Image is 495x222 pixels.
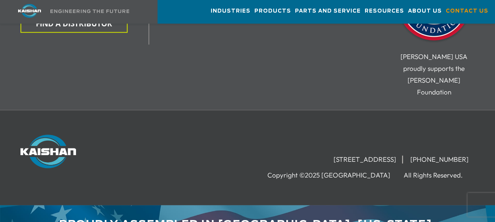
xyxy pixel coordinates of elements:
a: About Us [408,0,442,22]
a: Contact Us [446,0,488,22]
img: Kaishan [20,135,76,168]
a: Products [254,0,291,22]
span: [PERSON_NAME] USA proudly supports the [PERSON_NAME] Foundation [400,52,467,96]
li: All Rights Reserved. [404,171,475,179]
img: Engineering the future [50,9,129,13]
li: Copyright ©2025 [GEOGRAPHIC_DATA] [267,171,402,179]
a: Parts and Service [295,0,361,22]
a: Industries [211,0,250,22]
a: Resources [365,0,404,22]
li: [STREET_ADDRESS] [328,155,403,163]
li: [PHONE_NUMBER] [404,155,475,163]
span: Parts and Service [295,7,361,16]
span: Industries [211,7,250,16]
span: Resources [365,7,404,16]
span: Contact Us [446,7,488,16]
span: About Us [408,7,442,16]
span: Products [254,7,291,16]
